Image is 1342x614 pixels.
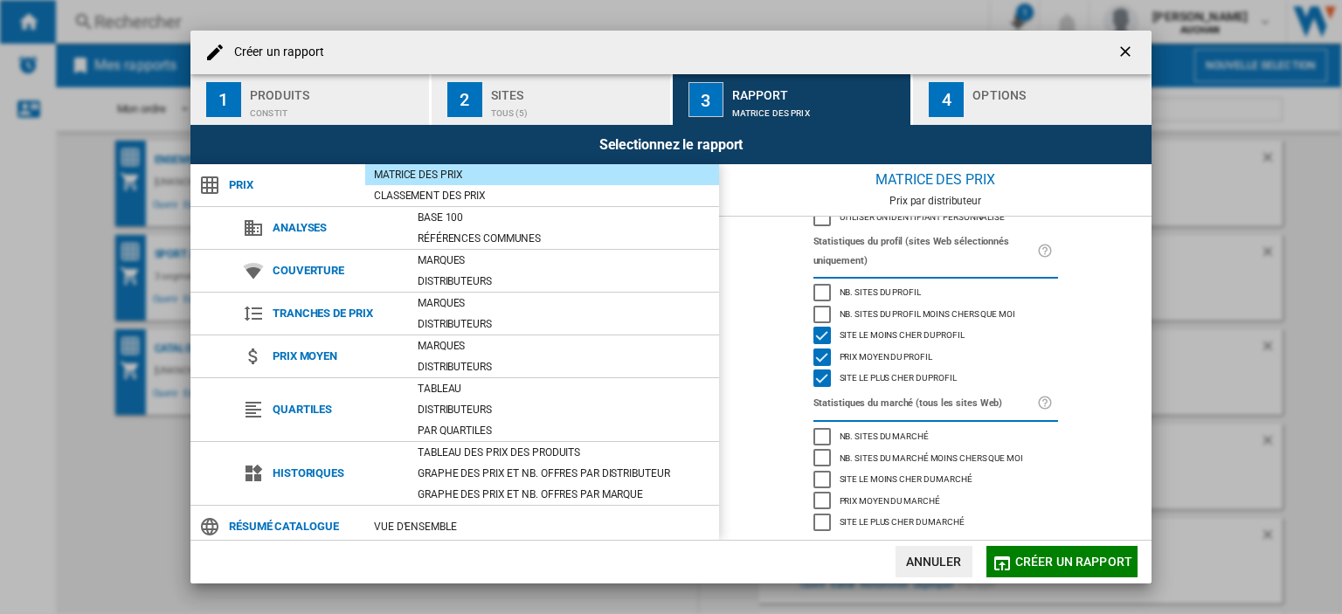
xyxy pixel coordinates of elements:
[840,451,1023,463] span: Nb. sites du marché moins chers que moi
[673,74,913,125] button: 3 Rapport Matrice des prix
[264,344,409,369] span: Prix moyen
[732,100,904,118] div: Matrice des prix
[409,209,719,226] div: Base 100
[813,346,1058,368] md-checkbox: Prix moyen du profil
[190,31,1152,583] md-dialog: Créer un ...
[206,82,241,117] div: 1
[840,514,965,527] span: Site le plus cher du marché
[365,166,719,183] div: Matrice des prix
[264,397,409,422] span: Quartiles
[409,315,719,333] div: Distributeurs
[840,307,1015,319] span: Nb. sites du profil moins chers que moi
[840,429,929,441] span: Nb. sites du marché
[732,81,904,100] div: Rapport
[1117,43,1138,64] ng-md-icon: getI18NText('BUTTONS.CLOSE_DIALOG')
[813,447,1058,469] md-checkbox: Nb. sites du marché moins chers que moi
[220,514,365,539] span: Résumé catalogue
[1110,35,1145,70] button: getI18NText('BUTTONS.CLOSE_DIALOG')
[409,230,719,247] div: Références communes
[409,252,719,269] div: Marques
[840,210,1005,222] span: Utiliser un identifiant personnalisé
[432,74,672,125] button: 2 Sites TOUS (5)
[972,81,1145,100] div: Options
[447,82,482,117] div: 2
[491,81,663,100] div: Sites
[1015,555,1132,569] span: Créer un rapport
[840,349,932,362] span: Prix moyen du profil
[365,187,719,204] div: Classement des prix
[840,493,940,506] span: Prix moyen du marché
[813,490,1058,512] md-checkbox: Prix moyen du marché
[225,44,325,61] h4: Créer un rapport
[409,401,719,418] div: Distributeurs
[264,216,409,240] span: Analyses
[986,546,1138,577] button: Créer un rapport
[813,232,1037,271] label: Statistiques du profil (sites Web sélectionnés uniquement)
[409,444,719,461] div: Tableau des prix des produits
[190,125,1152,164] div: Selectionnez le rapport
[813,425,1058,447] md-checkbox: Nb. sites du marché
[264,301,409,326] span: Tranches de prix
[220,173,365,197] span: Prix
[813,325,1058,347] md-checkbox: Site le moins cher du profil
[190,74,431,125] button: 1 Produits CONSTIT
[409,486,719,503] div: Graphe des prix et nb. offres par marque
[409,294,719,312] div: Marques
[813,469,1058,491] md-checkbox: Site le moins cher du marché
[840,285,921,297] span: Nb. sites du profil
[840,370,957,383] span: Site le plus cher du profil
[840,472,972,484] span: Site le moins cher du marché
[896,546,972,577] button: Annuler
[813,394,1037,413] label: Statistiques du marché (tous les sites Web)
[250,81,422,100] div: Produits
[813,512,1058,534] md-checkbox: Site le plus cher du marché
[491,100,663,118] div: TOUS (5)
[409,380,719,397] div: Tableau
[929,82,964,117] div: 4
[813,282,1058,304] md-checkbox: Nb. sites du profil
[409,465,719,482] div: Graphe des prix et nb. offres par distributeur
[250,100,422,118] div: CONSTIT
[409,273,719,290] div: Distributeurs
[913,74,1152,125] button: 4 Options
[719,195,1152,207] div: Prix par distributeur
[840,328,965,340] span: Site le moins cher du profil
[813,206,1058,228] md-checkbox: Utiliser un identifiant personnalisé
[719,164,1152,195] div: Matrice des prix
[688,82,723,117] div: 3
[813,368,1058,390] md-checkbox: Site le plus cher du profil
[409,422,719,439] div: Par quartiles
[264,259,409,283] span: Couverture
[409,358,719,376] div: Distributeurs
[409,337,719,355] div: Marques
[365,518,719,535] div: Vue d'ensemble
[264,461,409,486] span: Historiques
[813,303,1058,325] md-checkbox: Nb. sites du profil moins chers que moi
